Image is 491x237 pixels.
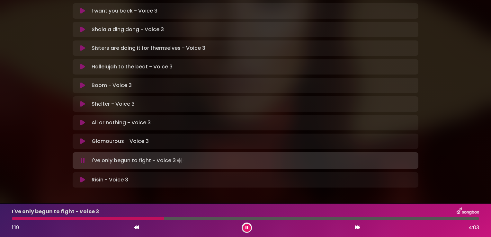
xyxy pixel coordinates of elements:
[92,63,173,71] p: Hallelujah to the beat - Voice 3
[92,176,128,184] p: Risin - Voice 3
[92,119,151,127] p: All or nothing - Voice 3
[176,156,185,165] img: waveform4.gif
[92,100,135,108] p: Shelter - Voice 3
[92,26,164,33] p: Shalala ding dong - Voice 3
[92,137,149,145] p: Glamourous - Voice 3
[92,44,205,52] p: Sisters are doing it for themselves - Voice 3
[92,82,132,89] p: Boom - Voice 3
[12,208,99,215] p: I've only begun to fight - Voice 3
[457,207,479,216] img: songbox-logo-white.png
[92,7,157,15] p: I want you back - Voice 3
[92,156,185,165] p: I've only begun to fight - Voice 3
